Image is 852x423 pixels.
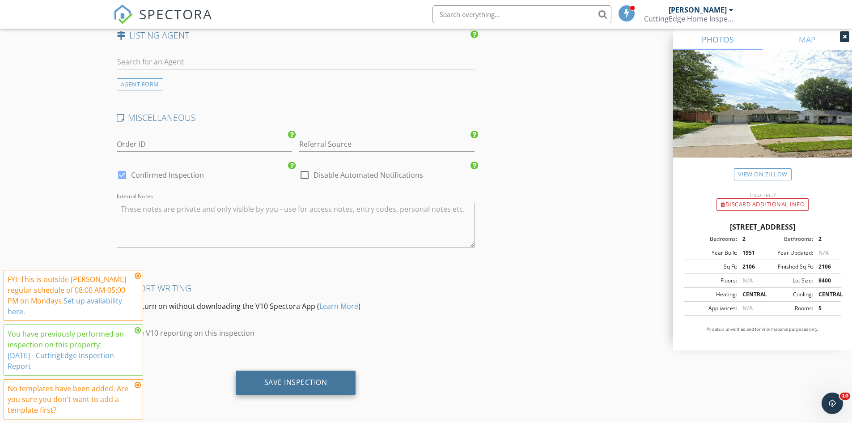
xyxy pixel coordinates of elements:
div: You have previously performed an inspection on this property: [8,329,132,372]
a: MAP [763,29,852,50]
h4: LISTING AGENT [117,30,475,41]
span: N/A [818,249,829,256]
a: View on Zillow [734,168,792,180]
label: Confirmed Inspection [131,171,204,179]
div: CENTRAL [813,291,839,299]
div: 8400 [813,277,839,285]
label: Use V10 reporting on this inspection [131,329,254,338]
h4: Report Writing [117,282,475,294]
div: Bedrooms: [687,235,737,243]
h4: MISCELLANEOUS [117,112,475,124]
div: Save Inspection [264,378,327,387]
div: 2 [737,235,763,243]
div: FYI: This is outside [PERSON_NAME] regular schedule of 08:00 AM-05:00 PM on Mondays. [8,274,132,317]
a: [DATE] - CuttingEdge Inspection Report [8,350,114,371]
div: Heating: [687,291,737,299]
div: [PERSON_NAME] [669,5,727,14]
div: Appliances: [687,304,737,312]
div: Bathrooms: [763,235,813,243]
div: AGENT FORM [117,78,163,90]
div: CuttingEdge Home Inspections [644,14,733,23]
img: streetview [673,50,852,179]
img: The Best Home Inspection Software - Spectora [113,4,133,24]
a: PHOTOS [673,29,763,50]
div: [STREET_ADDRESS] [684,222,841,232]
a: SPECTORA [113,12,212,31]
div: Lot Size: [763,277,813,285]
div: 2106 [813,263,839,271]
a: Learn More [319,301,358,311]
p: Do not turn on without downloading the V10 Spectora App ( ) [117,301,475,312]
div: 2 [813,235,839,243]
div: Floors: [687,277,737,285]
input: Search everything... [432,5,611,23]
a: Set up availability here. [8,296,122,316]
div: 5 [813,304,839,312]
iframe: Intercom live chat [822,393,843,414]
label: Disable Automated Notifications [314,171,423,179]
div: Discard Additional info [716,198,809,211]
input: Referral Source [299,137,475,152]
p: All data is unverified and for informational purposes only. [684,326,841,333]
div: Finished Sq Ft: [763,263,813,271]
span: N/A [742,277,753,284]
span: 10 [840,393,850,400]
div: 1951 [737,249,763,257]
div: 2106 [737,263,763,271]
div: Rooms: [763,304,813,312]
input: Search for an Agent [117,55,475,69]
div: Cooling: [763,291,813,299]
div: Year Built: [687,249,737,257]
div: Incorrect? [673,191,852,198]
div: No templates have been added. Are you sure you don't want to add a template first? [8,383,132,415]
span: SPECTORA [139,4,212,23]
div: Sq Ft: [687,263,737,271]
div: Year Updated: [763,249,813,257]
span: N/A [742,304,753,312]
div: CENTRAL [737,291,763,299]
textarea: Internal Notes [117,203,475,248]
